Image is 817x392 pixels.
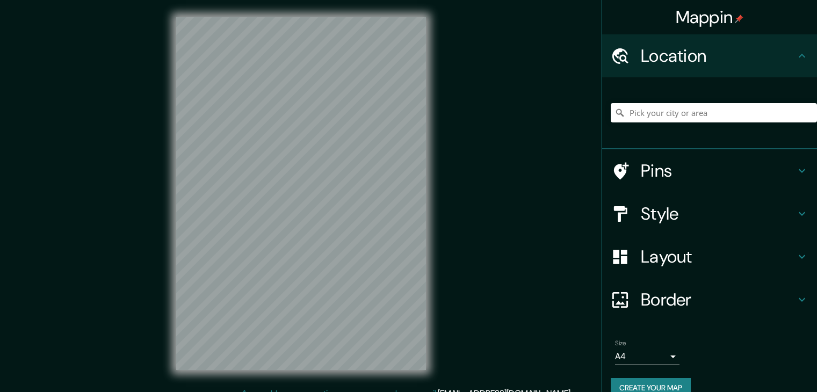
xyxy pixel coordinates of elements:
h4: Border [641,289,796,310]
div: Style [602,192,817,235]
h4: Style [641,203,796,224]
input: Pick your city or area [611,103,817,122]
div: Border [602,278,817,321]
div: A4 [615,348,679,365]
div: Layout [602,235,817,278]
h4: Mappin [676,6,744,28]
h4: Location [641,45,796,67]
canvas: Map [176,17,426,370]
h4: Layout [641,246,796,267]
div: Location [602,34,817,77]
img: pin-icon.png [735,14,743,23]
label: Size [615,339,626,348]
div: Pins [602,149,817,192]
h4: Pins [641,160,796,182]
iframe: Help widget launcher [721,350,805,380]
